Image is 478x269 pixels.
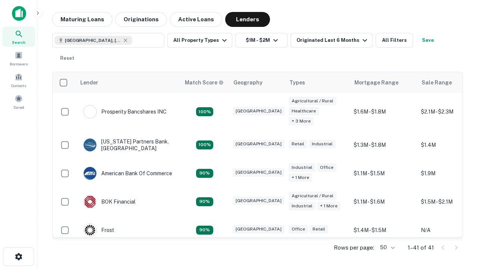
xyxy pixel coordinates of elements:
[83,223,114,237] div: Frost
[317,202,341,210] div: + 1 more
[350,159,417,188] td: $1.1M - $1.5M
[12,39,25,45] span: Search
[377,242,396,253] div: 50
[167,33,232,48] button: All Property Types
[354,78,398,87] div: Mortgage Range
[65,37,121,44] span: [GEOGRAPHIC_DATA], [GEOGRAPHIC_DATA], [GEOGRAPHIC_DATA]
[2,48,35,68] a: Borrowers
[289,163,316,172] div: Industrial
[2,92,35,112] a: Saved
[84,105,96,118] img: picture
[235,33,288,48] button: $1M - $2M
[350,188,417,216] td: $1.1M - $1.6M
[289,78,305,87] div: Types
[83,105,167,118] div: Prosperity Bancshares INC
[80,78,98,87] div: Lender
[180,72,229,93] th: Capitalize uses an advanced AI algorithm to match your search with the best lender. The match sco...
[334,243,374,252] p: Rows per page:
[289,107,319,115] div: Healthcare
[83,138,173,152] div: [US_STATE] Partners Bank, [GEOGRAPHIC_DATA]
[422,78,452,87] div: Sale Range
[2,70,35,90] a: Contacts
[317,163,336,172] div: Office
[289,117,314,126] div: + 3 more
[76,72,180,93] th: Lender
[185,78,222,87] h6: Match Score
[350,72,417,93] th: Mortgage Range
[416,33,440,48] button: Save your search to get updates of matches that match your search criteria.
[233,168,285,177] div: [GEOGRAPHIC_DATA]
[84,224,96,236] img: picture
[233,78,263,87] div: Geography
[350,131,417,159] td: $1.3M - $1.8M
[350,216,417,244] td: $1.4M - $1.5M
[13,104,24,110] span: Saved
[196,169,213,178] div: Matching Properties: 3, hasApolloMatch: undefined
[84,195,96,208] img: picture
[408,243,434,252] p: 1–41 of 41
[285,72,350,93] th: Types
[291,33,373,48] button: Originated Last 6 Months
[229,72,285,93] th: Geography
[376,33,413,48] button: All Filters
[297,36,369,45] div: Originated Last 6 Months
[289,192,336,200] div: Agricultural / Rural
[170,12,222,27] button: Active Loans
[83,167,172,180] div: American Bank Of Commerce
[289,97,336,105] div: Agricultural / Rural
[289,140,307,148] div: Retail
[289,173,312,182] div: + 1 more
[196,226,213,235] div: Matching Properties: 3, hasApolloMatch: undefined
[441,185,478,221] iframe: Chat Widget
[350,93,417,131] td: $1.6M - $1.8M
[233,107,285,115] div: [GEOGRAPHIC_DATA]
[196,140,213,149] div: Matching Properties: 4, hasApolloMatch: undefined
[196,107,213,116] div: Matching Properties: 6, hasApolloMatch: undefined
[310,225,328,234] div: Retail
[115,12,167,27] button: Originations
[196,197,213,206] div: Matching Properties: 3, hasApolloMatch: undefined
[83,195,136,208] div: BOK Financial
[289,225,308,234] div: Office
[2,27,35,47] a: Search
[289,202,316,210] div: Industrial
[12,6,26,21] img: capitalize-icon.png
[55,51,79,66] button: Reset
[233,225,285,234] div: [GEOGRAPHIC_DATA]
[11,83,26,89] span: Contacts
[185,78,224,87] div: Capitalize uses an advanced AI algorithm to match your search with the best lender. The match sco...
[84,167,96,180] img: picture
[225,12,270,27] button: Lenders
[309,140,336,148] div: Industrial
[84,139,96,151] img: picture
[10,61,28,67] span: Borrowers
[233,140,285,148] div: [GEOGRAPHIC_DATA]
[233,197,285,205] div: [GEOGRAPHIC_DATA]
[52,12,112,27] button: Maturing Loans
